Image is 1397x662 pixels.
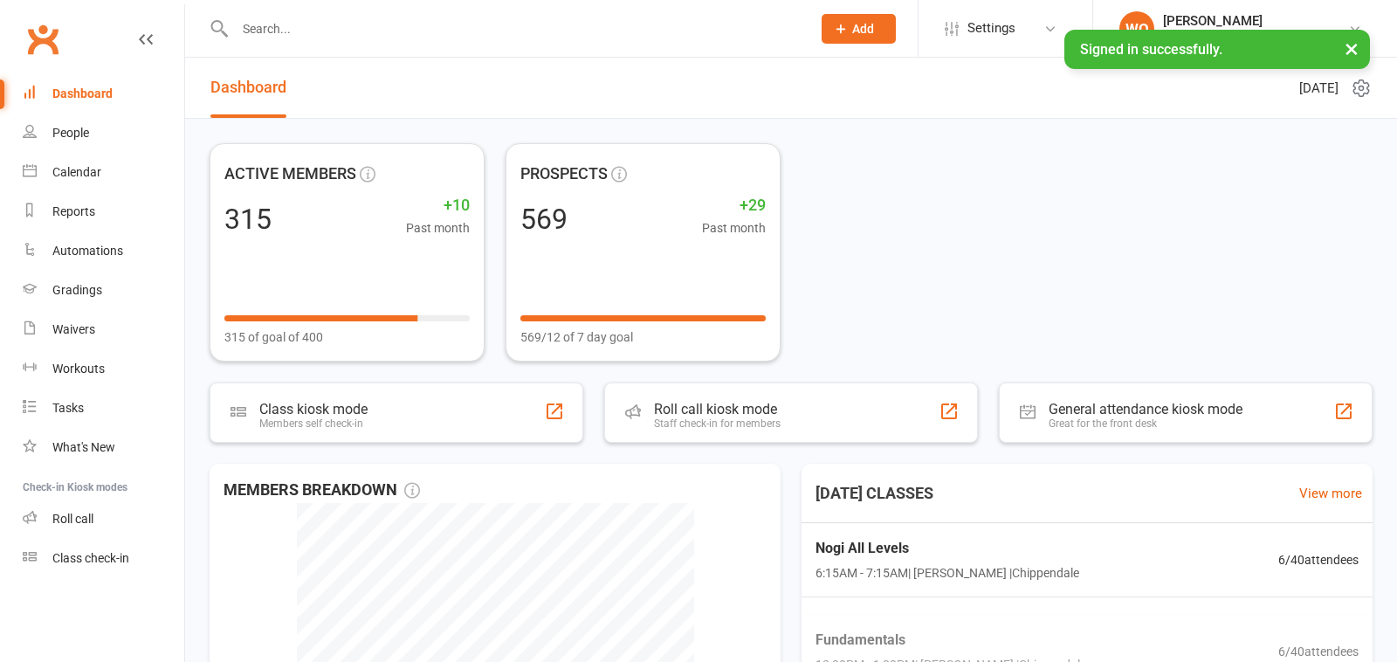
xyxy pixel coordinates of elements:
div: Legacy Brazilian [PERSON_NAME] [1163,29,1348,45]
div: Reports [52,204,95,218]
div: What's New [52,440,115,454]
span: ACTIVE MEMBERS [224,162,356,187]
a: View more [1299,483,1362,504]
a: Automations [23,231,184,271]
a: Calendar [23,153,184,192]
div: Waivers [52,322,95,336]
span: 6 / 40 attendees [1278,550,1359,569]
div: General attendance kiosk mode [1049,401,1242,417]
span: Nogi All Levels [815,537,1079,560]
div: Workouts [52,362,105,376]
div: 569 [520,205,568,233]
a: What's New [23,428,184,467]
a: Reports [23,192,184,231]
div: People [52,126,89,140]
span: Fundamentals [815,628,1086,651]
a: Clubworx [21,17,65,61]
span: [DATE] [1299,78,1339,99]
span: Add [852,22,874,36]
span: PROSPECTS [520,162,608,187]
button: × [1336,30,1367,67]
span: +10 [406,193,470,218]
a: People [23,114,184,153]
div: Class check-in [52,551,129,565]
span: 315 of goal of 400 [224,328,323,347]
span: Past month [406,218,470,238]
a: Dashboard [23,74,184,114]
span: 569/12 of 7 day goal [520,328,633,347]
div: Automations [52,244,123,258]
div: Gradings [52,283,102,297]
div: 315 [224,205,272,233]
div: Great for the front desk [1049,417,1242,430]
div: [PERSON_NAME] [1163,13,1348,29]
a: Gradings [23,271,184,310]
div: Tasks [52,401,84,415]
button: Add [822,14,896,44]
div: Calendar [52,165,101,179]
span: +29 [702,193,766,218]
h3: [DATE] CLASSES [802,478,947,509]
span: Settings [967,9,1015,48]
a: Dashboard [210,58,286,118]
div: Dashboard [52,86,113,100]
div: Class kiosk mode [259,401,368,417]
a: Waivers [23,310,184,349]
span: Signed in successfully. [1080,41,1222,58]
a: Tasks [23,389,184,428]
div: Roll call [52,512,93,526]
span: MEMBERS BREAKDOWN [224,478,420,503]
div: Roll call kiosk mode [654,401,781,417]
a: Workouts [23,349,184,389]
div: Staff check-in for members [654,417,781,430]
input: Search... [230,17,799,41]
span: 6 / 40 attendees [1278,641,1359,660]
span: 6:15AM - 7:15AM | [PERSON_NAME] | Chippendale [815,563,1079,583]
div: WO [1119,11,1154,46]
a: Roll call [23,500,184,539]
a: Class kiosk mode [23,539,184,578]
span: Past month [702,218,766,238]
div: Members self check-in [259,417,368,430]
